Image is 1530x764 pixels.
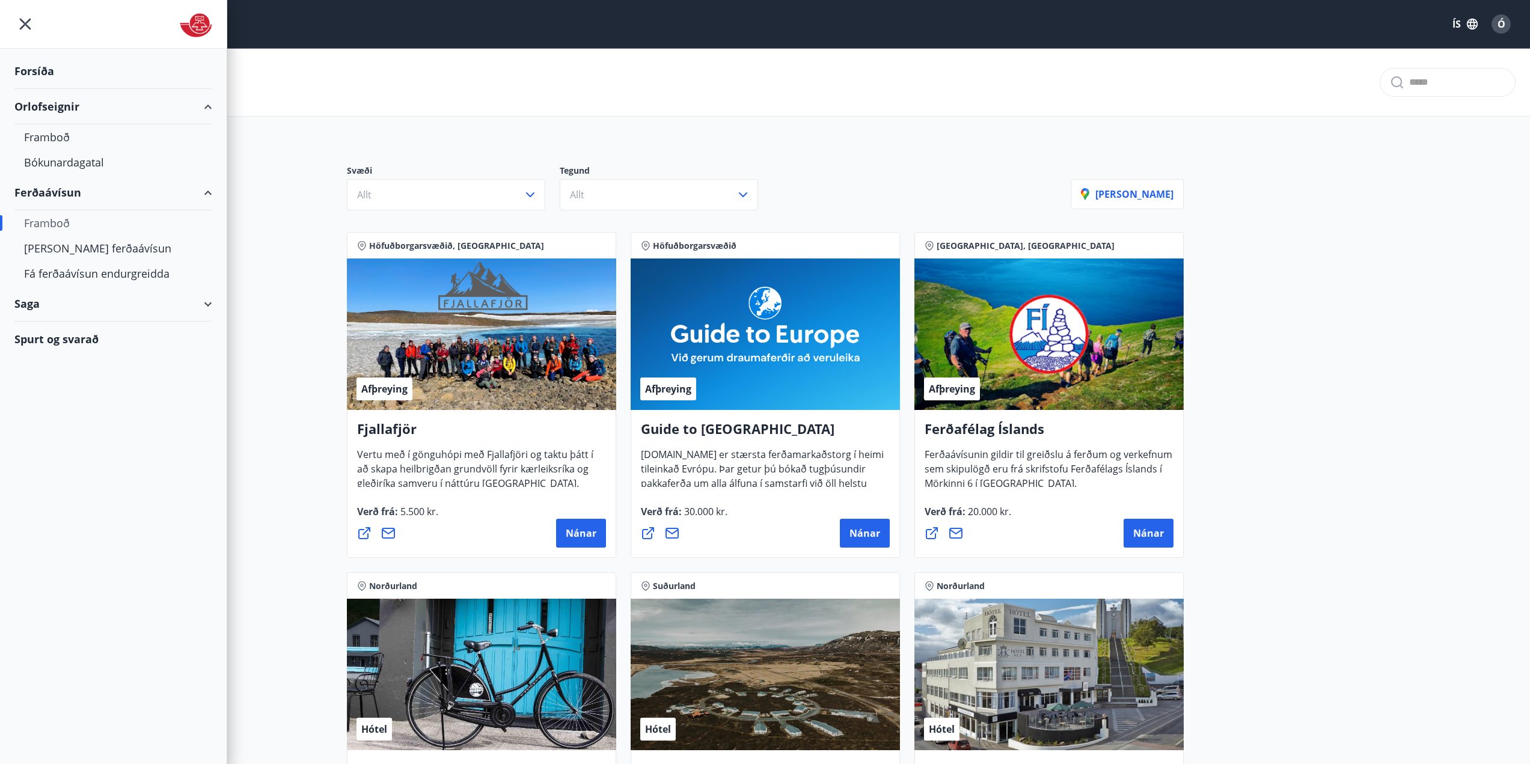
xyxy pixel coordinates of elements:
span: Hótel [645,723,671,736]
button: ÍS [1446,13,1484,35]
span: Afþreying [361,382,408,396]
div: Bókunardagatal [24,150,203,175]
button: Nánar [556,519,606,548]
p: Tegund [560,165,773,179]
h4: Fjallafjör [357,420,606,447]
span: Nánar [849,527,880,540]
span: 20.000 kr. [965,505,1011,518]
button: menu [14,13,36,35]
p: [PERSON_NAME] [1081,188,1174,201]
button: [PERSON_NAME] [1071,179,1184,209]
span: Verð frá : [925,505,1011,528]
span: Afþreying [645,382,691,396]
span: Verð frá : [357,505,438,528]
h4: Guide to [GEOGRAPHIC_DATA] [641,420,890,447]
span: Ferðaávísunin gildir til greiðslu á ferðum og verkefnum sem skipulögð eru frá skrifstofu Ferðafél... [925,448,1172,500]
div: Fá ferðaávísun endurgreidda [24,261,203,286]
button: Ó [1487,10,1516,38]
span: [GEOGRAPHIC_DATA], [GEOGRAPHIC_DATA] [937,240,1115,252]
div: Saga [14,286,212,322]
div: Ferðaávísun [14,175,212,210]
h4: Ferðafélag Íslands [925,420,1174,447]
div: Orlofseignir [14,89,212,124]
span: Ó [1498,17,1505,31]
span: Vertu með í gönguhópi með Fjallafjöri og taktu þátt í að skapa heilbrigðan grundvöll fyrir kærlei... [357,448,593,500]
span: Norðurland [937,580,985,592]
span: Höfuðborgarsvæðið [653,240,736,252]
button: Allt [560,179,758,210]
span: Allt [357,188,372,201]
span: 5.500 kr. [398,505,438,518]
span: Norðurland [369,580,417,592]
span: Hótel [361,723,387,736]
button: Allt [347,179,545,210]
span: Hótel [929,723,955,736]
div: Framboð [24,124,203,150]
button: Nánar [840,519,890,548]
span: Nánar [566,527,596,540]
div: [PERSON_NAME] ferðaávísun [24,236,203,261]
span: [DOMAIN_NAME] er stærsta ferðamarkaðstorg í heimi tileinkað Evrópu. Þar getur þú bókað tugþúsundi... [641,448,884,528]
p: Svæði [347,165,560,179]
span: Suðurland [653,580,696,592]
span: Afþreying [929,382,975,396]
span: Nánar [1133,527,1164,540]
span: Verð frá : [641,505,727,528]
div: Forsíða [14,53,212,89]
span: 30.000 kr. [682,505,727,518]
span: Höfuðborgarsvæðið, [GEOGRAPHIC_DATA] [369,240,544,252]
img: union_logo [180,13,212,37]
div: Framboð [24,210,203,236]
button: Nánar [1124,519,1174,548]
div: Spurt og svarað [14,322,212,356]
span: Allt [570,188,584,201]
